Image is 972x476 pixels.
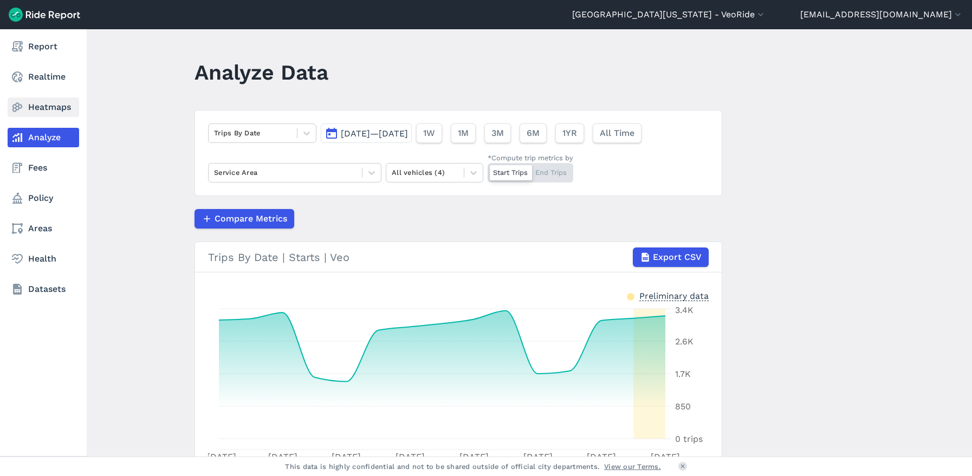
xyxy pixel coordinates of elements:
[520,123,547,143] button: 6M
[587,452,616,462] tspan: [DATE]
[572,8,766,21] button: [GEOGRAPHIC_DATA][US_STATE] - VeoRide
[555,123,584,143] button: 1YR
[8,158,79,178] a: Fees
[527,127,540,140] span: 6M
[8,279,79,299] a: Datasets
[341,128,408,139] span: [DATE]—[DATE]
[459,452,489,462] tspan: [DATE]
[423,127,435,140] span: 1W
[8,37,79,56] a: Report
[8,188,79,208] a: Policy
[208,247,709,267] div: Trips By Date | Starts | Veo
[651,452,680,462] tspan: [DATE]
[8,67,79,87] a: Realtime
[675,336,694,347] tspan: 2.6K
[268,452,297,462] tspan: [DATE]
[321,123,412,143] button: [DATE]—[DATE]
[451,123,476,143] button: 1M
[195,57,328,87] h1: Analyze Data
[195,209,294,229] button: Compare Metrics
[675,369,691,379] tspan: 1.7K
[215,212,287,225] span: Compare Metrics
[491,127,504,140] span: 3M
[8,249,79,269] a: Health
[593,123,641,143] button: All Time
[332,452,361,462] tspan: [DATE]
[600,127,634,140] span: All Time
[675,401,691,412] tspan: 850
[523,452,553,462] tspan: [DATE]
[416,123,442,143] button: 1W
[458,127,469,140] span: 1M
[484,123,511,143] button: 3M
[800,8,963,21] button: [EMAIL_ADDRESS][DOMAIN_NAME]
[633,247,709,267] button: Export CSV
[675,305,694,315] tspan: 3.4K
[604,461,661,472] a: View our Terms.
[207,452,236,462] tspan: [DATE]
[8,128,79,147] a: Analyze
[9,8,80,22] img: Ride Report
[675,434,703,444] tspan: 0 trips
[8,219,79,238] a: Areas
[562,127,577,140] span: 1YR
[8,97,79,117] a: Heatmaps
[396,452,425,462] tspan: [DATE]
[639,290,709,301] div: Preliminary data
[488,153,573,163] div: *Compute trip metrics by
[653,251,702,264] span: Export CSV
